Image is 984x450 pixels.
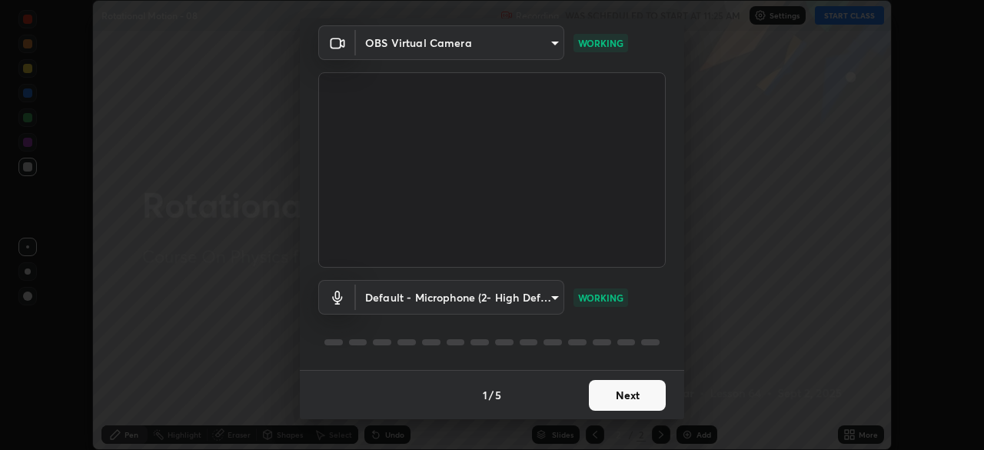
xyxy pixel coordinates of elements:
p: WORKING [578,36,623,50]
p: WORKING [578,291,623,305]
h4: 1 [483,387,487,403]
div: OBS Virtual Camera [356,25,564,60]
h4: 5 [495,387,501,403]
div: OBS Virtual Camera [356,280,564,315]
button: Next [589,380,666,411]
h4: / [489,387,494,403]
